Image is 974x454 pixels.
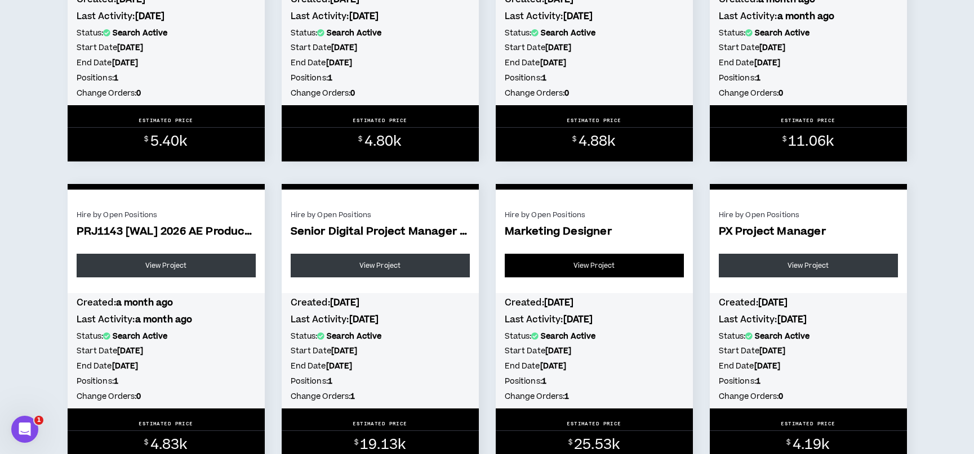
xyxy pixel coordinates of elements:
[291,27,470,39] h5: Status:
[505,226,684,239] span: Marketing Designer
[719,390,898,403] h5: Change Orders:
[77,10,256,23] h4: Last Activity:
[77,345,256,357] h5: Start Date
[139,117,193,124] p: ESTIMATED PRICE
[719,87,898,100] h5: Change Orders:
[136,391,141,402] b: 0
[77,87,256,100] h5: Change Orders:
[540,361,567,372] b: [DATE]
[719,345,898,357] h5: Start Date
[781,420,835,427] p: ESTIMATED PRICE
[291,72,470,84] h5: Positions:
[331,42,358,53] b: [DATE]
[330,296,360,309] b: [DATE]
[541,331,596,342] b: Search Active
[77,72,256,84] h5: Positions:
[112,57,139,69] b: [DATE]
[719,375,898,388] h5: Positions:
[505,57,684,69] h5: End Date
[113,28,168,39] b: Search Active
[505,360,684,372] h5: End Date
[719,360,898,372] h5: End Date
[291,360,470,372] h5: End Date
[719,254,898,277] a: View Project
[291,57,470,69] h5: End Date
[719,57,898,69] h5: End Date
[114,376,118,387] b: 1
[77,254,256,277] a: View Project
[754,57,781,69] b: [DATE]
[505,330,684,343] h5: Status:
[291,313,470,326] h4: Last Activity:
[719,296,898,309] h4: Created:
[505,42,684,54] h5: Start Date
[34,416,43,425] span: 1
[77,210,256,220] div: Hire by Open Positions
[144,438,148,447] sup: $
[350,88,355,99] b: 0
[11,416,38,443] iframe: Intercom live chat
[719,210,898,220] div: Hire by Open Positions
[564,391,569,402] b: 1
[135,313,193,326] b: a month ago
[291,330,470,343] h5: Status:
[563,313,593,326] b: [DATE]
[505,390,684,403] h5: Change Orders:
[505,72,684,84] h5: Positions:
[77,57,256,69] h5: End Date
[564,88,569,99] b: 0
[328,73,332,84] b: 1
[77,375,256,388] h5: Positions:
[77,226,256,239] span: PRJ1143 [WAL] 2026 AE Production
[291,375,470,388] h5: Positions:
[777,313,807,326] b: [DATE]
[781,117,835,124] p: ESTIMATED PRICE
[719,42,898,54] h5: Start Date
[77,390,256,403] h5: Change Orders:
[579,132,616,151] span: 4.88k
[77,296,256,309] h4: Created:
[291,254,470,277] a: View Project
[756,73,760,84] b: 1
[759,345,786,357] b: [DATE]
[779,391,783,402] b: 0
[779,88,783,99] b: 0
[542,73,546,84] b: 1
[113,331,168,342] b: Search Active
[545,42,572,53] b: [DATE]
[139,420,193,427] p: ESTIMATED PRICE
[755,331,810,342] b: Search Active
[77,27,256,39] h5: Status:
[328,376,332,387] b: 1
[505,313,684,326] h4: Last Activity:
[136,88,141,99] b: 0
[350,391,355,402] b: 1
[719,27,898,39] h5: Status:
[77,42,256,54] h5: Start Date
[117,345,144,357] b: [DATE]
[291,296,470,309] h4: Created:
[542,376,546,387] b: 1
[364,132,402,151] span: 4.80k
[327,331,382,342] b: Search Active
[756,376,760,387] b: 1
[777,10,835,23] b: a month ago
[754,361,781,372] b: [DATE]
[327,28,382,39] b: Search Active
[759,42,786,53] b: [DATE]
[567,117,621,124] p: ESTIMATED PRICE
[719,10,898,23] h4: Last Activity:
[758,296,788,309] b: [DATE]
[112,361,139,372] b: [DATE]
[540,57,567,69] b: [DATE]
[505,296,684,309] h4: Created:
[144,134,148,144] sup: $
[572,134,576,144] sup: $
[349,10,379,23] b: [DATE]
[291,87,470,100] h5: Change Orders:
[291,210,470,220] div: Hire by Open Positions
[353,117,407,124] p: ESTIMATED PRICE
[719,313,898,326] h4: Last Activity:
[358,134,362,144] sup: $
[505,254,684,277] a: View Project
